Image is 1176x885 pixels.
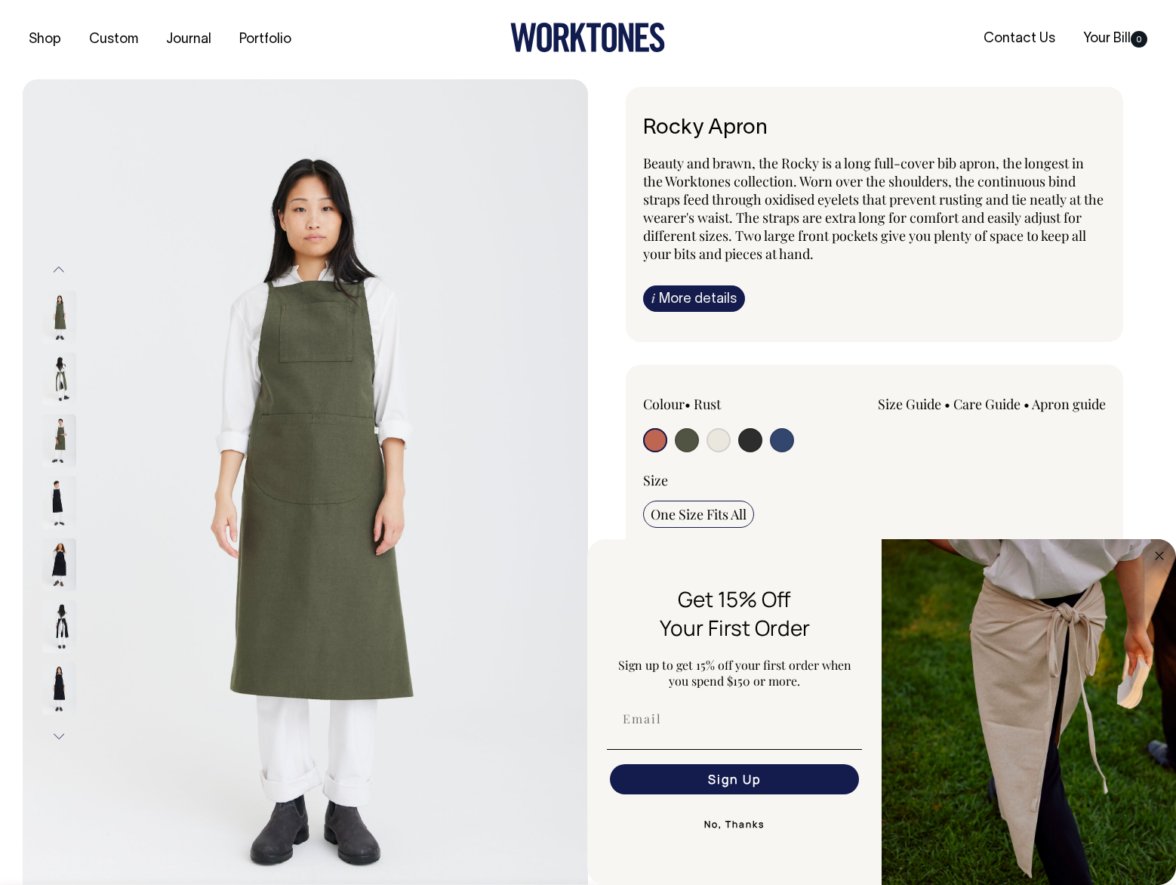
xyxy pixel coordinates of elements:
span: Beauty and brawn, the Rocky is a long full-cover bib apron, the longest in the Worktones collecti... [643,154,1104,263]
div: Colour [643,395,828,413]
a: Portfolio [233,27,297,52]
div: Size [643,471,1106,489]
img: charcoal [42,662,76,715]
a: Your Bill0 [1077,26,1153,51]
button: Sign Up [610,764,859,794]
span: i [651,290,655,306]
span: Get 15% Off [678,584,791,613]
span: One Size Fits All [651,505,747,523]
input: Email [610,704,859,734]
span: • [1024,395,1030,413]
img: olive [42,415,76,467]
img: charcoal [42,538,76,591]
div: FLYOUT Form [587,539,1176,885]
span: • [685,395,691,413]
a: Size Guide [878,395,941,413]
span: Sign up to get 15% off your first order when you spend $150 or more. [618,657,851,689]
a: Care Guide [953,395,1021,413]
input: One Size Fits All [643,501,754,528]
a: Contact Us [977,26,1061,51]
a: Journal [160,27,217,52]
img: olive [42,353,76,405]
span: 0 [1131,31,1147,48]
img: 5e34ad8f-4f05-4173-92a8-ea475ee49ac9.jpeg [882,539,1176,885]
button: Next [48,720,70,754]
label: Rust [694,395,721,413]
button: No, Thanks [607,809,862,840]
img: charcoal [42,476,76,529]
button: Previous [48,252,70,286]
img: underline [607,749,862,750]
a: iMore details [643,285,745,312]
img: olive [42,291,76,344]
h6: Rocky Apron [643,117,1106,140]
button: Close dialog [1150,547,1168,565]
img: charcoal [42,600,76,653]
a: Custom [83,27,144,52]
a: Shop [23,27,67,52]
span: • [944,395,950,413]
a: Apron guide [1032,395,1106,413]
span: Your First Order [660,613,810,642]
